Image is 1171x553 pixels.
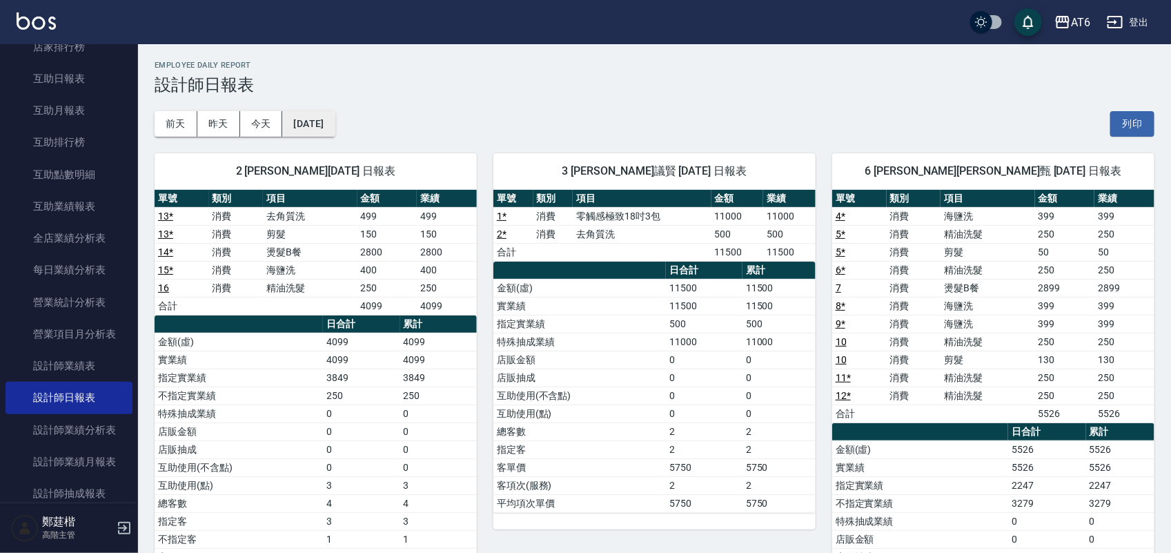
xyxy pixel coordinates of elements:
td: 金額(虛) [493,279,666,297]
td: 2800 [357,243,417,261]
th: 單號 [493,190,533,208]
td: 精油洗髮 [941,387,1034,405]
span: 6 [PERSON_NAME][PERSON_NAME]甄 [DATE] 日報表 [849,164,1138,178]
td: 250 [1094,369,1154,387]
td: 消費 [209,243,264,261]
th: 項目 [573,190,711,208]
th: 日合計 [1008,423,1086,441]
a: 互助業績報表 [6,191,132,222]
td: 0 [323,440,400,458]
td: 3849 [400,369,478,387]
td: 250 [1094,261,1154,279]
td: 合計 [155,297,209,315]
td: 2 [742,476,816,494]
td: 5750 [666,494,742,512]
td: 消費 [887,351,941,369]
td: 130 [1035,351,1095,369]
td: 2899 [1035,279,1095,297]
td: 11000 [666,333,742,351]
td: 消費 [209,261,264,279]
td: 平均項次單價 [493,494,666,512]
th: 業績 [763,190,816,208]
td: 500 [711,225,764,243]
td: 金額(虛) [155,333,323,351]
td: 5750 [666,458,742,476]
a: 互助點數明細 [6,159,132,191]
td: 指定實業績 [493,315,666,333]
td: 0 [400,423,478,440]
td: 5750 [742,458,816,476]
td: 11500 [711,243,764,261]
button: [DATE] [282,111,335,137]
a: 互助月報表 [6,95,132,126]
td: 400 [357,261,417,279]
td: 客項次(服務) [493,476,666,494]
td: 399 [1094,315,1154,333]
td: 500 [742,315,816,333]
td: 1 [323,530,400,548]
td: 399 [1035,207,1095,225]
td: 消費 [887,297,941,315]
td: 消費 [887,387,941,405]
td: 50 [1094,243,1154,261]
td: 5526 [1008,458,1086,476]
h3: 設計師日報表 [155,75,1154,95]
td: 500 [763,225,816,243]
img: Person [11,514,39,542]
th: 累計 [400,316,478,333]
a: 營業項目月分析表 [6,318,132,350]
p: 高階主管 [42,529,112,541]
th: 項目 [263,190,357,208]
td: 5526 [1035,405,1095,423]
table: a dense table [493,262,816,513]
a: 10 [836,354,847,365]
table: a dense table [832,190,1154,423]
td: 4099 [323,333,400,351]
td: 399 [1035,297,1095,315]
th: 金額 [1035,190,1095,208]
td: 金額(虛) [832,440,1008,458]
td: 指定實業績 [155,369,323,387]
td: 0 [666,405,742,423]
td: 150 [417,225,477,243]
td: 250 [1094,387,1154,405]
td: 消費 [887,333,941,351]
td: 消費 [209,279,264,297]
th: 類別 [887,190,941,208]
td: 0 [323,423,400,440]
td: 4099 [400,333,478,351]
td: 2 [742,423,816,440]
td: 5750 [742,494,816,512]
td: 400 [417,261,477,279]
td: 4 [323,494,400,512]
td: 250 [1094,225,1154,243]
td: 海鹽洗 [941,315,1034,333]
td: 130 [1094,351,1154,369]
td: 399 [1094,297,1154,315]
a: 16 [158,282,169,293]
td: 0 [1008,512,1086,530]
th: 累計 [742,262,816,280]
td: 1 [400,530,478,548]
td: 特殊抽成業績 [832,512,1008,530]
td: 3849 [323,369,400,387]
td: 3 [323,476,400,494]
td: 50 [1035,243,1095,261]
td: 燙髮B餐 [263,243,357,261]
td: 0 [742,405,816,423]
td: 11500 [666,279,742,297]
td: 11000 [711,207,764,225]
td: 2800 [417,243,477,261]
td: 2 [742,440,816,458]
a: 每日業績分析表 [6,254,132,286]
td: 互助使用(點) [155,476,323,494]
td: 250 [417,279,477,297]
td: 4099 [357,297,417,315]
button: save [1014,8,1042,36]
a: 設計師業績分析表 [6,414,132,446]
td: 4099 [417,297,477,315]
td: 2 [666,423,742,440]
td: 消費 [887,243,941,261]
img: Logo [17,12,56,30]
a: 設計師業績月報表 [6,446,132,478]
